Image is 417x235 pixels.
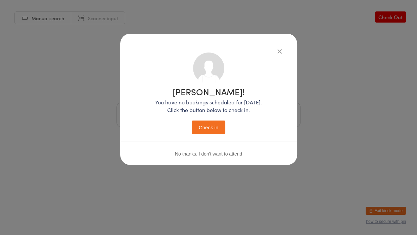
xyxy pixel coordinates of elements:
[155,87,262,96] h1: [PERSON_NAME]!
[193,53,224,84] img: no_photo.png
[155,98,262,114] p: You have no bookings scheduled for [DATE]. Click the button below to check in.
[192,121,225,134] button: Check in
[175,151,242,157] button: No thanks, I don't want to attend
